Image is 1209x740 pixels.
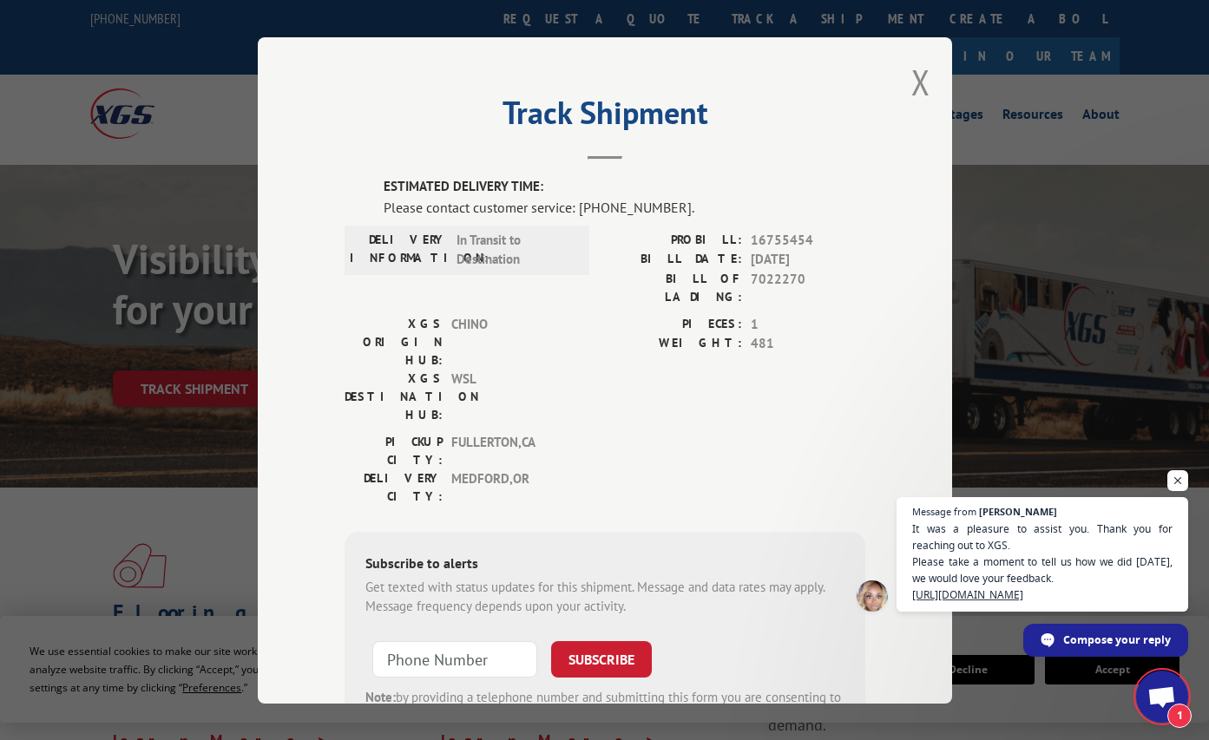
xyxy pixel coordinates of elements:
label: DELIVERY INFORMATION: [350,230,448,269]
span: 16755454 [751,230,865,250]
button: Close modal [911,59,930,105]
span: MEDFORD , OR [451,468,568,505]
label: XGS DESTINATION HUB: [345,369,443,423]
div: Please contact customer service: [PHONE_NUMBER]. [384,196,865,217]
label: PIECES: [605,314,742,334]
div: Subscribe to alerts [365,552,844,577]
label: PROBILL: [605,230,742,250]
label: WEIGHT: [605,334,742,354]
span: Compose your reply [1063,625,1171,655]
span: 481 [751,334,865,354]
button: SUBSCRIBE [551,640,652,677]
span: FULLERTON , CA [451,432,568,468]
label: ESTIMATED DELIVERY TIME: [384,177,865,197]
span: It was a pleasure to assist you. Thank you for reaching out to XGS. Please take a moment to tell ... [912,521,1173,603]
label: BILL OF LADING: [605,269,742,305]
label: BILL DATE: [605,250,742,270]
span: [DATE] [751,250,865,270]
span: WSL [451,369,568,423]
div: Open chat [1136,671,1188,723]
span: 1 [1167,704,1192,728]
span: Message from [912,507,976,516]
span: 7022270 [751,269,865,305]
strong: Note: [365,688,396,704]
span: CHINO [451,314,568,369]
input: Phone Number [372,640,537,677]
label: DELIVERY CITY: [345,468,443,505]
span: 1 [751,314,865,334]
div: Get texted with status updates for this shipment. Message and data rates may apply. Message frequ... [365,577,844,616]
h2: Track Shipment [345,101,865,134]
span: In Transit to Destination [457,230,574,269]
span: [PERSON_NAME] [979,507,1057,516]
label: XGS ORIGIN HUB: [345,314,443,369]
label: PICKUP CITY: [345,432,443,468]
